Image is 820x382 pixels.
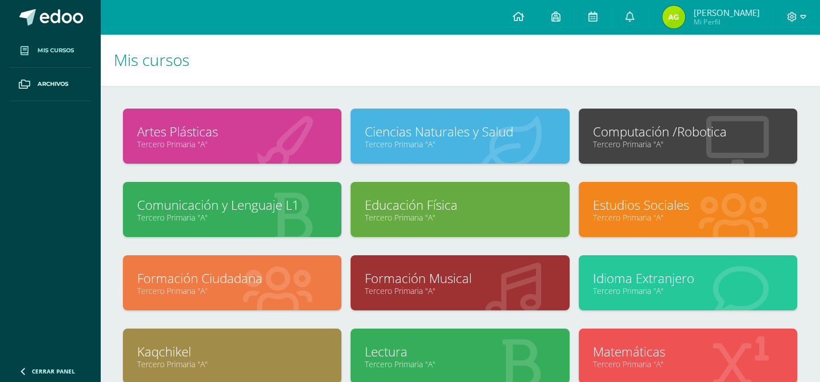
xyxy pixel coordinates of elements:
[137,269,327,287] a: Formación Ciudadana
[137,196,327,214] a: Comunicación y Lenguaje L1
[114,49,189,70] span: Mis cursos
[365,269,555,287] a: Formación Musical
[137,285,327,296] a: Tercero Primaria "A"
[662,6,685,28] img: 7f81f4ba5cc2156d4da63f1ddbdbb887.png
[9,68,91,101] a: Archivos
[9,34,91,68] a: Mis cursos
[365,212,555,223] a: Tercero Primaria "A"
[593,285,783,296] a: Tercero Primaria "A"
[365,343,555,360] a: Lectura
[32,367,75,375] span: Cerrar panel
[365,285,555,296] a: Tercero Primaria "A"
[593,343,783,360] a: Matemáticas
[137,343,327,360] a: Kaqchikel
[365,359,555,369] a: Tercero Primaria "A"
[137,359,327,369] a: Tercero Primaria "A"
[593,196,783,214] a: Estudios Sociales
[365,139,555,150] a: Tercero Primaria "A"
[593,269,783,287] a: Idioma Extranjero
[694,7,759,18] span: [PERSON_NAME]
[137,139,327,150] a: Tercero Primaria "A"
[137,123,327,140] a: Artes Plásticas
[694,17,759,27] span: Mi Perfil
[365,123,555,140] a: Ciencias Naturales y Salud
[593,123,783,140] a: Computación /Robotica
[593,139,783,150] a: Tercero Primaria "A"
[38,80,68,89] span: Archivos
[365,196,555,214] a: Educación Física
[593,212,783,223] a: Tercero Primaria "A"
[137,212,327,223] a: Tercero Primaria "A"
[593,359,783,369] a: Tercero Primaria "A"
[38,46,74,55] span: Mis cursos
